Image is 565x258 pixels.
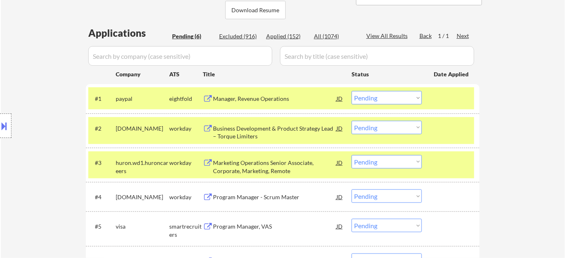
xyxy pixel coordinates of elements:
[438,32,457,40] div: 1 / 1
[213,193,336,201] div: Program Manager - Scrum Master
[213,159,336,175] div: Marketing Operations Senior Associate, Corporate, Marketing, Remote
[213,125,336,140] div: Business Development & Product Strategy Lead – Torque Limiters
[95,222,109,231] div: #5
[213,222,336,231] div: Program Manager, VAS
[169,222,203,238] div: smartrecruiters
[169,95,203,103] div: eightfold
[336,91,344,106] div: JD
[169,193,203,201] div: workday
[434,70,470,78] div: Date Applied
[366,32,410,40] div: View All Results
[169,70,203,78] div: ATS
[88,28,169,38] div: Applications
[169,125,203,133] div: workday
[280,46,474,66] input: Search by title (case sensitive)
[169,159,203,167] div: workday
[336,219,344,234] div: JD
[266,32,307,40] div: Applied (152)
[419,32,433,40] div: Back
[352,67,422,81] div: Status
[213,95,336,103] div: Manager, Revenue Operations
[314,32,355,40] div: All (1074)
[203,70,344,78] div: Title
[336,121,344,136] div: JD
[336,155,344,170] div: JD
[225,1,286,19] button: Download Resume
[457,32,470,40] div: Next
[116,222,169,231] div: visa
[219,32,260,40] div: Excluded (916)
[172,32,213,40] div: Pending (6)
[88,46,272,66] input: Search by company (case sensitive)
[336,189,344,204] div: JD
